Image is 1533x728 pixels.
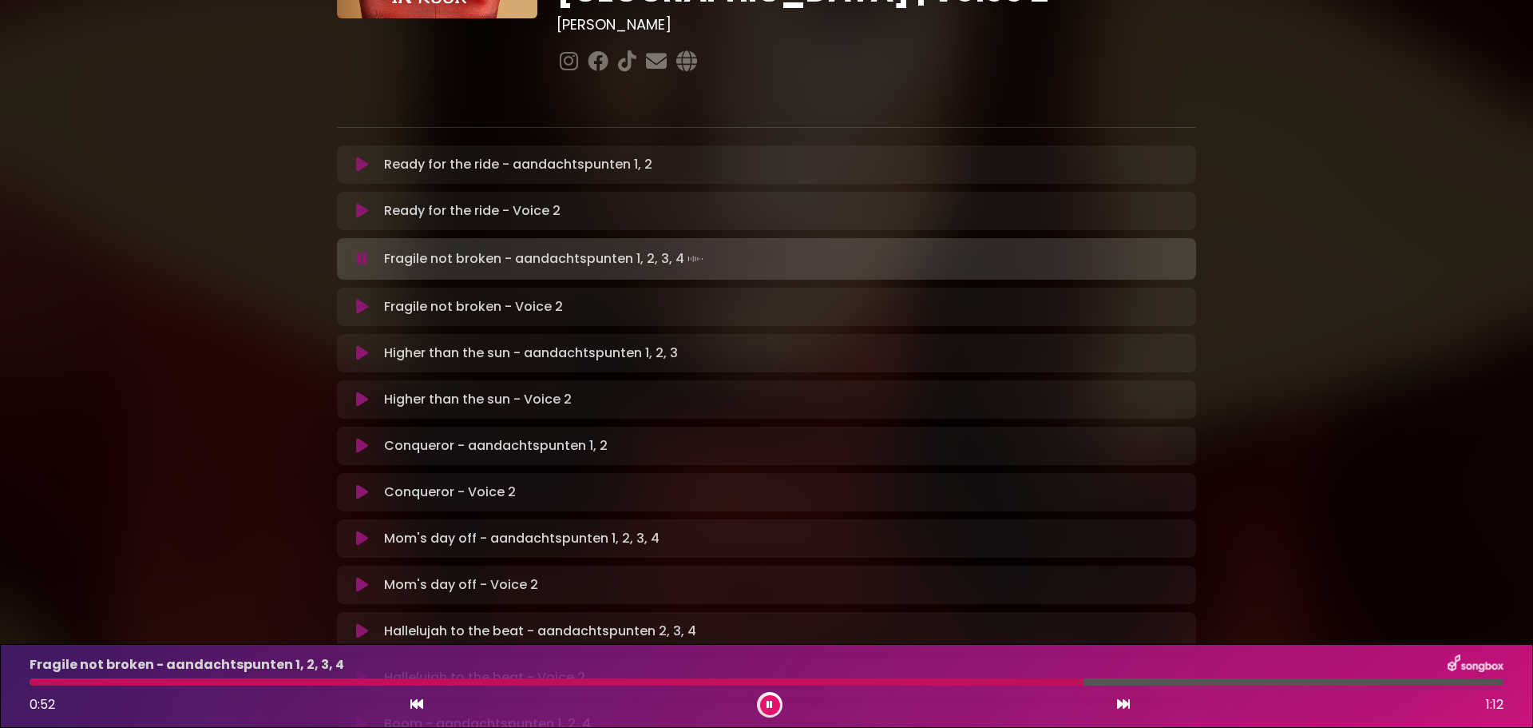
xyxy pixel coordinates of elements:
img: waveform4.gif [684,248,707,270]
p: Ready for the ride - Voice 2 [384,201,561,221]
p: Mom's day off - aandachtspunten 1, 2, 3, 4 [384,529,660,548]
h3: [PERSON_NAME] [557,16,1196,34]
p: Ready for the ride - aandachtspunten 1, 2 [384,155,652,174]
img: songbox-logo-white.png [1448,654,1503,675]
span: 1:12 [1486,695,1503,714]
p: Conqueror - Voice 2 [384,483,516,502]
p: Fragile not broken - Voice 2 [384,297,563,316]
p: Fragile not broken - aandachtspunten 1, 2, 3, 4 [30,655,344,674]
span: 0:52 [30,695,55,714]
p: Higher than the sun - aandachtspunten 1, 2, 3 [384,344,678,363]
p: Conqueror - aandachtspunten 1, 2 [384,436,608,455]
p: Fragile not broken - aandachtspunten 1, 2, 3, 4 [384,248,707,270]
p: Hallelujah to the beat - aandachtspunten 2, 3, 4 [384,622,696,641]
p: Higher than the sun - Voice 2 [384,390,572,409]
p: Mom's day off - Voice 2 [384,575,538,595]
